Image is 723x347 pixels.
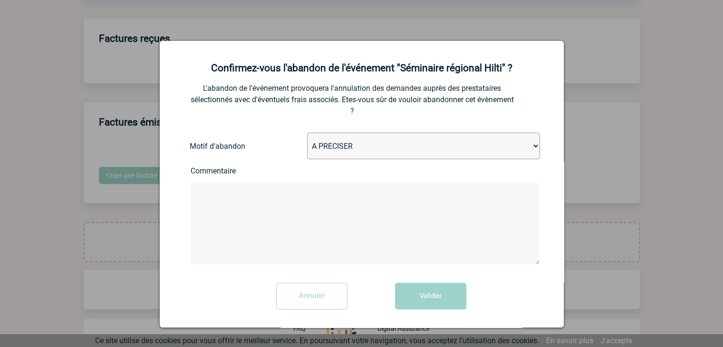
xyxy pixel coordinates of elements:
[190,142,263,151] label: Motif d'abandon
[172,62,552,74] h2: Confirmez-vous l'abandon de l'événement "Séminaire régional Hilti" ?
[191,83,514,117] p: L'abandon de l'événement provoquera l'annulation des demandes auprès des prestataires sélectionné...
[395,283,466,309] button: Valider
[276,283,347,309] input: Annuler
[191,166,267,175] label: Commentaire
